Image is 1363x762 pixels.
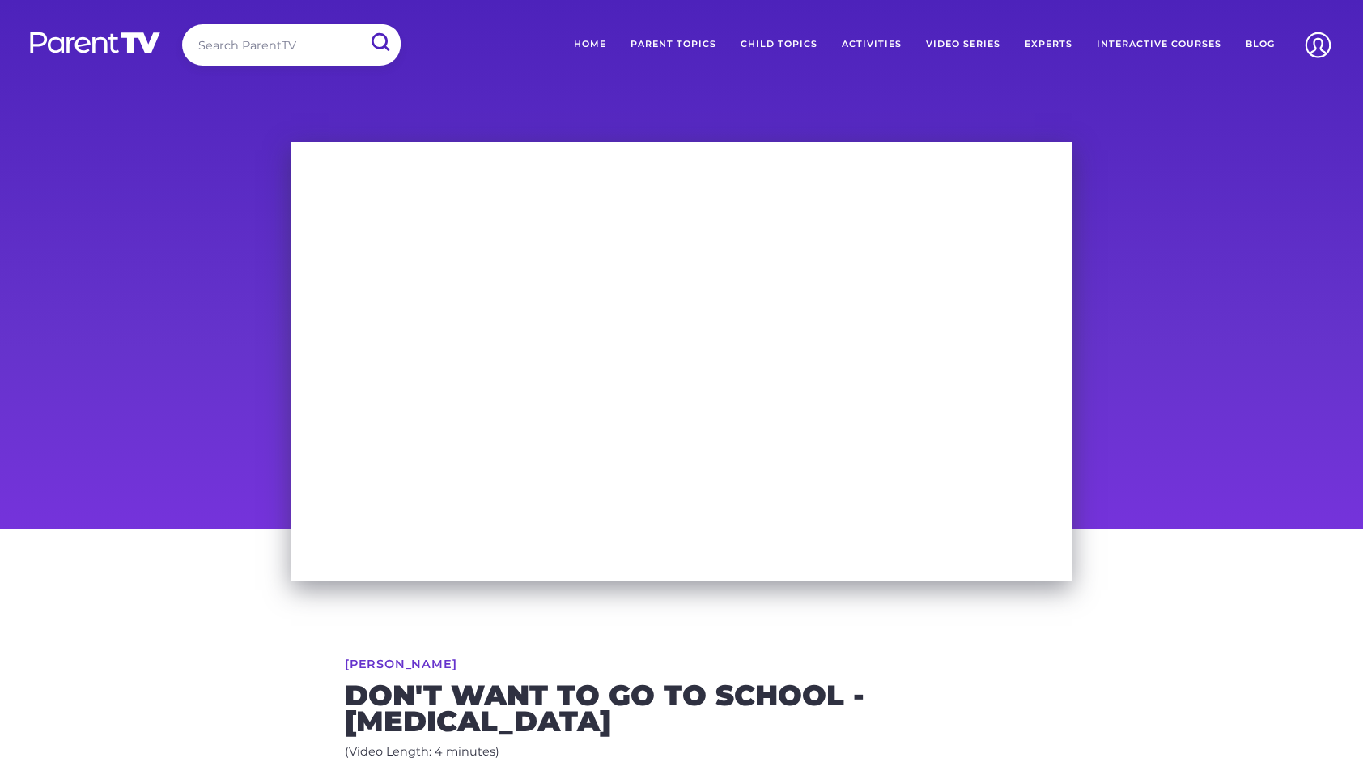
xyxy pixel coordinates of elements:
img: Account [1297,24,1339,66]
a: Child Topics [728,24,830,65]
a: Blog [1233,24,1287,65]
img: parenttv-logo-white.4c85aaf.svg [28,31,162,54]
a: [PERSON_NAME] [345,658,456,670]
h2: Don't want to go to school - [MEDICAL_DATA] [345,683,1018,734]
a: Interactive Courses [1085,24,1233,65]
a: Activities [830,24,914,65]
a: Home [562,24,618,65]
a: Experts [1013,24,1085,65]
a: Video Series [914,24,1013,65]
a: Parent Topics [618,24,728,65]
input: Search ParentTV [182,24,401,66]
input: Submit [359,24,401,61]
